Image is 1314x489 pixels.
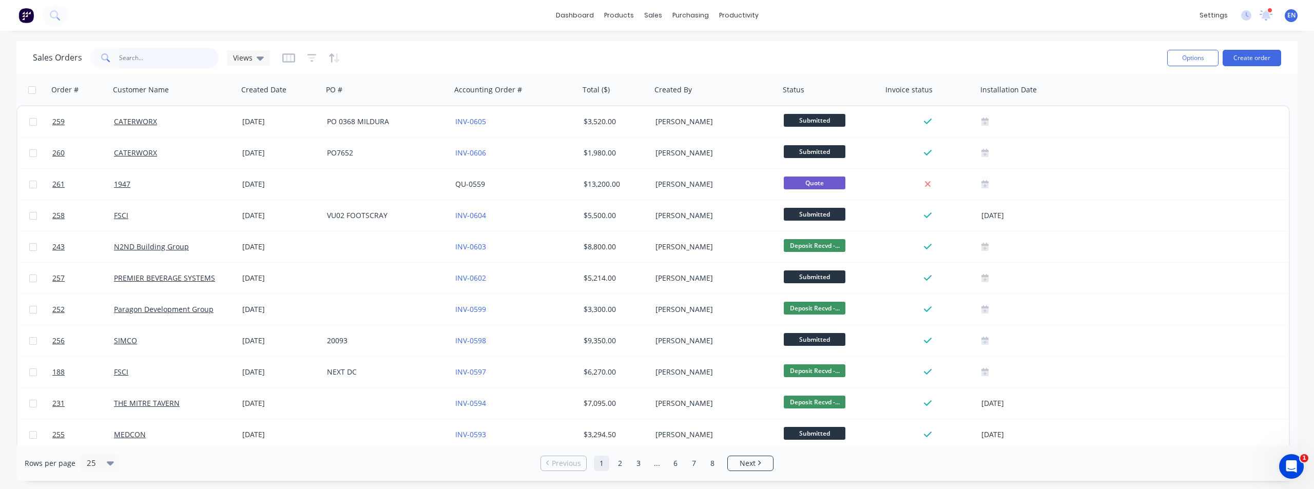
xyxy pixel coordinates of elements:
[114,116,157,126] a: CATERWORX
[114,429,146,439] a: MEDCON
[119,48,219,68] input: Search...
[655,210,769,221] div: [PERSON_NAME]
[541,458,586,468] a: Previous page
[655,148,769,158] div: [PERSON_NAME]
[740,458,756,468] span: Next
[981,397,1092,410] div: [DATE]
[686,456,702,471] a: Page 7
[455,304,486,314] a: INV-0599
[728,458,773,468] a: Next page
[1167,50,1219,66] button: Options
[455,429,486,439] a: INV-0593
[113,85,169,95] div: Customer Name
[52,169,114,200] a: 261
[584,116,644,127] div: $3,520.00
[584,179,644,189] div: $13,200.00
[784,239,845,252] span: Deposit Recvd -...
[584,304,644,315] div: $3,300.00
[233,52,253,63] span: Views
[714,8,764,23] div: productivity
[649,456,665,471] a: Jump forward
[594,456,609,471] a: Page 1 is your current page
[655,367,769,377] div: [PERSON_NAME]
[784,364,845,377] span: Deposit Recvd -...
[114,148,157,158] a: CATERWORX
[242,242,319,252] div: [DATE]
[784,114,845,127] span: Submitted
[784,302,845,315] span: Deposit Recvd -...
[784,208,845,221] span: Submitted
[1194,8,1233,23] div: settings
[584,429,644,440] div: $3,294.50
[584,273,644,283] div: $5,214.00
[655,336,769,346] div: [PERSON_NAME]
[981,428,1092,441] div: [DATE]
[655,179,769,189] div: [PERSON_NAME]
[114,367,128,377] a: FSCI
[114,179,130,189] a: 1947
[705,456,720,471] a: Page 8
[242,398,319,408] div: [DATE]
[25,458,75,468] span: Rows per page
[327,116,441,127] div: PO 0368 MILDURA
[52,200,114,231] a: 258
[583,85,610,95] div: Total ($)
[783,85,804,95] div: Status
[454,85,522,95] div: Accounting Order #
[599,8,639,23] div: products
[1223,50,1281,66] button: Create order
[52,148,65,158] span: 260
[455,242,486,251] a: INV-0603
[52,388,114,419] a: 231
[114,336,137,345] a: SIMCO
[52,367,65,377] span: 188
[52,398,65,408] span: 231
[584,398,644,408] div: $7,095.00
[536,456,778,471] ul: Pagination
[784,145,845,158] span: Submitted
[1279,454,1304,479] iframe: Intercom live chat
[654,85,692,95] div: Created By
[52,263,114,294] a: 257
[52,116,65,127] span: 259
[667,8,714,23] div: purchasing
[980,85,1037,95] div: Installation Date
[784,333,845,346] span: Submitted
[52,242,65,252] span: 243
[114,210,128,220] a: FSCI
[327,336,441,346] div: 20093
[327,148,441,158] div: PO7652
[242,336,319,346] div: [DATE]
[784,427,845,440] span: Submitted
[981,209,1092,222] div: [DATE]
[784,270,845,283] span: Submitted
[584,242,644,252] div: $8,800.00
[242,210,319,221] div: [DATE]
[52,210,65,221] span: 258
[52,138,114,168] a: 260
[455,398,486,408] a: INV-0594
[52,179,65,189] span: 261
[52,304,65,315] span: 252
[655,273,769,283] div: [PERSON_NAME]
[52,273,65,283] span: 257
[1287,11,1296,20] span: EN
[52,357,114,387] a: 188
[885,85,933,95] div: Invoice status
[655,429,769,440] div: [PERSON_NAME]
[668,456,683,471] a: Page 6
[114,304,214,314] a: Paragon Development Group
[327,367,441,377] div: NEXT DC
[114,242,189,251] a: N2ND Building Group
[655,398,769,408] div: [PERSON_NAME]
[784,177,845,189] span: Quote
[52,294,114,325] a: 252
[655,116,769,127] div: [PERSON_NAME]
[655,304,769,315] div: [PERSON_NAME]
[327,210,441,221] div: VU02 FOOTSCRAY
[584,148,644,158] div: $1,980.00
[584,210,644,221] div: $5,500.00
[52,336,65,346] span: 256
[612,456,628,471] a: Page 2
[584,367,644,377] div: $6,270.00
